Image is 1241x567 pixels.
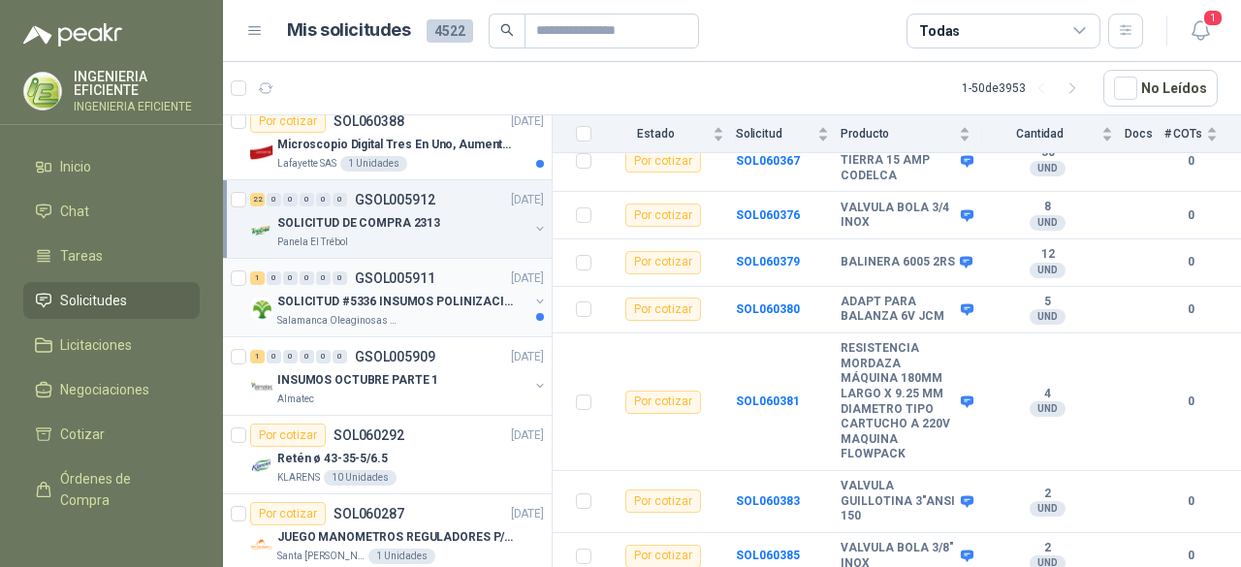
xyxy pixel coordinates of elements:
div: Por cotizar [250,110,326,133]
span: Inicio [60,156,91,177]
p: GSOL005912 [355,193,435,206]
p: INSUMOS OCTUBRE PARTE 1 [277,371,438,390]
b: 12 [982,247,1113,263]
a: Chat [23,193,200,230]
img: Company Logo [250,298,273,321]
div: 1 [250,271,265,285]
th: # COTs [1163,115,1241,153]
div: UND [1030,215,1066,231]
a: Negociaciones [23,371,200,408]
b: RESISTENCIA MORDAZA MÁQUINA 180MM LARGO X 9.25 MM DIAMETRO TIPO CARTUCHO A 220V MAQUINA FLOWPACK [841,341,956,462]
a: 1 0 0 0 0 0 GSOL005909[DATE] Company LogoINSUMOS OCTUBRE PARTE 1Almatec [250,345,548,407]
span: Cotizar [60,424,105,445]
span: Tareas [60,245,103,267]
span: # COTs [1163,127,1202,141]
p: Santa [PERSON_NAME] [277,549,365,564]
b: 0 [1163,253,1218,271]
p: [DATE] [511,348,544,366]
div: 1 [250,350,265,363]
img: Company Logo [250,219,273,242]
div: 0 [316,271,331,285]
a: Órdenes de Compra [23,460,200,519]
div: 22 [250,193,265,206]
p: GSOL005911 [355,271,435,285]
p: [DATE] [511,426,544,445]
b: SOL060385 [736,549,800,562]
div: Por cotizar [625,391,701,414]
span: Negociaciones [60,379,149,400]
p: SOL060292 [334,428,404,442]
span: Chat [60,201,89,222]
th: Estado [603,115,736,153]
p: Retén ø 43-35-5/6.5 [277,450,388,468]
div: Por cotizar [625,298,701,321]
b: 2 [982,487,1113,502]
p: SOL060287 [334,507,404,520]
div: 0 [300,350,314,363]
div: 1 - 50 de 3953 [962,73,1088,104]
span: 4522 [427,19,473,43]
img: Company Logo [250,533,273,556]
div: Por cotizar [625,149,701,173]
a: Licitaciones [23,327,200,363]
b: ADAPT PARA BALANZA 6V JCM [841,295,956,325]
div: 1 Unidades [368,549,435,564]
b: 0 [1163,393,1218,411]
div: 0 [333,193,347,206]
b: 2 [982,541,1113,556]
p: Panela El Trébol [277,235,348,250]
div: Por cotizar [250,424,326,447]
p: [DATE] [511,191,544,209]
div: 0 [283,271,298,285]
div: 0 [316,350,331,363]
a: SOL060380 [736,302,800,316]
b: VALVULA GUILLOTINA 3"ANSI 150 [841,479,956,524]
div: Por cotizar [625,251,701,274]
div: 0 [267,193,281,206]
div: Por cotizar [250,502,326,525]
b: 30 [982,145,1113,161]
a: Solicitudes [23,282,200,319]
span: search [500,23,514,37]
img: Company Logo [24,73,61,110]
img: Company Logo [250,376,273,399]
div: 0 [283,350,298,363]
p: SOL060388 [334,114,404,128]
div: 1 Unidades [340,156,407,172]
a: Cotizar [23,416,200,453]
div: 0 [300,271,314,285]
a: SOL060376 [736,208,800,222]
div: 0 [316,193,331,206]
b: 0 [1163,152,1218,171]
b: 4 [982,387,1113,402]
a: SOL060381 [736,394,800,408]
h1: Mis solicitudes [287,16,411,45]
div: 0 [333,271,347,285]
p: Microscopio Digital Tres En Uno, Aumento De 1000x [277,136,519,154]
p: [DATE] [511,112,544,131]
th: Docs [1125,115,1164,153]
p: Lafayette SAS [277,156,336,172]
b: 0 [1163,206,1218,225]
button: 1 [1183,14,1218,48]
span: Estado [603,127,709,141]
div: 0 [267,350,281,363]
a: Tareas [23,237,200,274]
b: BALINERA 6005 2RS [841,255,955,270]
a: Por cotizarSOL060292[DATE] Company LogoRetén ø 43-35-5/6.5KLARENS10 Unidades [223,416,552,494]
b: 0 [1163,300,1218,319]
a: Por cotizarSOL060388[DATE] Company LogoMicroscopio Digital Tres En Uno, Aumento De 1000xLafayette... [223,102,552,180]
a: SOL060367 [736,154,800,168]
th: Cantidad [982,115,1125,153]
b: CLAVIJA POLO A TIERRA 15 AMP CODELCA [841,139,956,184]
p: INGENIERIA EFICIENTE [74,70,200,97]
button: No Leídos [1103,70,1218,107]
th: Solicitud [736,115,842,153]
a: SOL060379 [736,255,800,268]
div: UND [1030,309,1066,325]
b: 8 [982,200,1113,215]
